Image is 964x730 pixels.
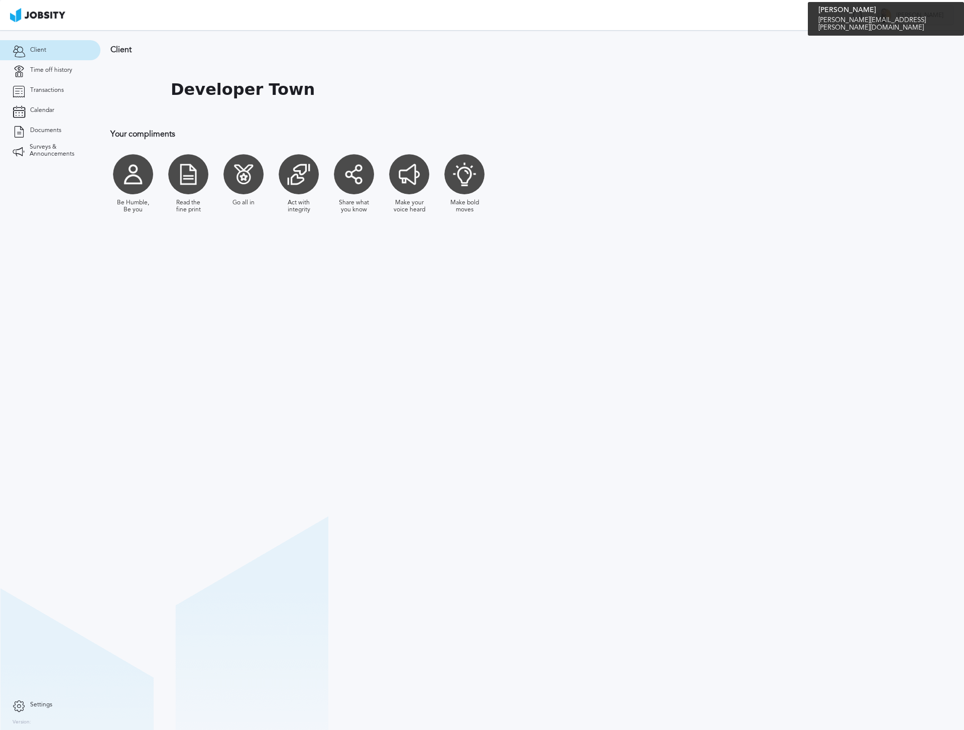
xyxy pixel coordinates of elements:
button: J[PERSON_NAME] [871,5,954,25]
span: Documents [30,127,61,134]
span: Settings [30,701,52,708]
div: Be Humble, Be you [115,199,151,213]
span: [PERSON_NAME] [891,12,948,19]
span: Time off history [30,67,72,74]
div: J [876,8,891,23]
div: Share what you know [336,199,372,213]
span: Surveys & Announcements [30,144,88,158]
span: Client [30,47,46,54]
h3: Your compliments [110,130,655,139]
div: Act with integrity [281,199,316,213]
img: ab4bad089aa723f57921c736e9817d99.png [10,8,65,22]
div: Make bold moves [447,199,482,213]
div: Make your voice heard [392,199,427,213]
span: Transactions [30,87,64,94]
label: Version: [13,719,31,725]
div: Read the fine print [171,199,206,213]
span: Calendar [30,107,54,114]
h1: Developer Town [171,80,315,99]
h3: Client [110,45,655,54]
div: Go all in [232,199,255,206]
